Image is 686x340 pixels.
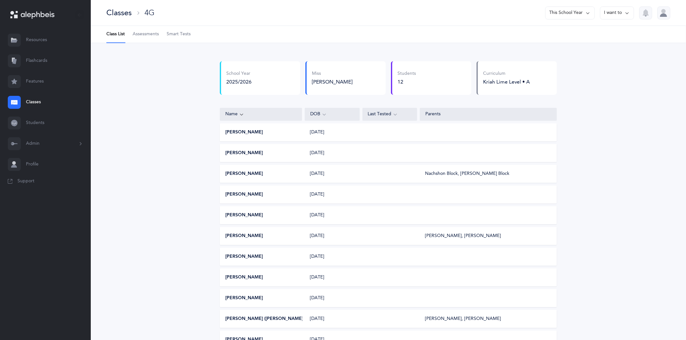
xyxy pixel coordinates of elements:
button: I want to [600,6,634,19]
div: Curriculum [483,71,530,77]
div: [PERSON_NAME], [PERSON_NAME] [425,233,501,239]
div: [DATE] [305,233,360,239]
div: [DATE] [305,316,360,322]
div: Last Tested [368,111,412,118]
div: 4G [145,7,155,18]
div: [DATE] [305,212,360,219]
div: [PERSON_NAME], [PERSON_NAME] [425,316,501,322]
div: [DATE] [305,129,360,136]
div: Miss [312,71,381,77]
div: 2025/2026 [226,78,252,85]
div: Classes [106,7,132,18]
div: School Year [226,71,252,77]
div: [DATE] [305,171,360,177]
div: Students [397,71,416,77]
div: Name [225,111,297,118]
button: [PERSON_NAME] [225,274,263,281]
div: Kriah Lime Level • A [483,78,530,85]
div: Parents [425,111,551,118]
button: [PERSON_NAME] [225,254,263,260]
div: 12 [397,78,416,85]
button: This School Year [545,6,595,19]
button: [PERSON_NAME] [225,150,263,156]
span: Assessments [133,31,159,38]
div: [DATE] [305,254,360,260]
div: [DATE] [305,150,360,156]
button: [PERSON_NAME] [225,233,263,239]
span: Support [18,178,34,185]
div: DOB [310,111,354,118]
div: [DATE] [305,295,360,301]
button: [PERSON_NAME] [225,212,263,219]
div: [PERSON_NAME] [312,78,381,85]
button: [PERSON_NAME] [225,191,263,198]
button: [PERSON_NAME] [225,171,263,177]
button: [PERSON_NAME] [225,295,263,301]
div: Nachshon Block, [PERSON_NAME] Block [425,171,509,177]
div: [DATE] [305,191,360,198]
div: [DATE] [305,274,360,281]
iframe: Drift Widget Chat Controller [654,308,678,332]
button: [PERSON_NAME] ([PERSON_NAME]) [PERSON_NAME] [225,316,343,322]
button: [PERSON_NAME] [225,129,263,136]
span: Smart Tests [167,31,191,38]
